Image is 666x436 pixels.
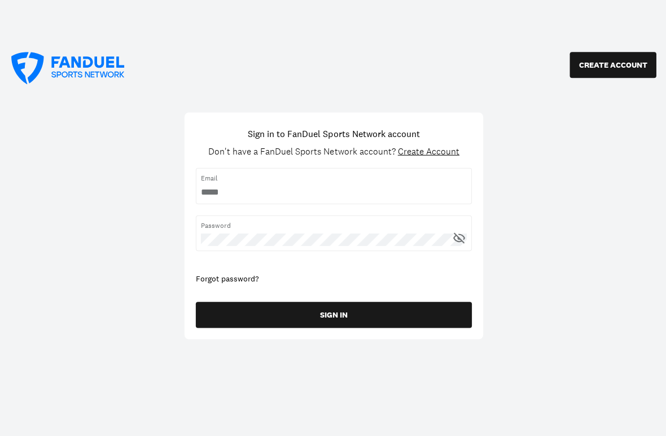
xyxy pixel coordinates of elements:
[195,301,471,327] button: SIGN IN
[208,146,458,156] div: Don't have a FanDuel Sports Network account?
[200,173,466,183] span: Email
[195,273,471,284] div: Forgot password?
[200,220,466,230] span: Password
[397,145,458,157] span: Create Account
[568,52,655,78] button: CREATE ACCOUNT
[247,126,419,140] h1: Sign in to FanDuel Sports Network account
